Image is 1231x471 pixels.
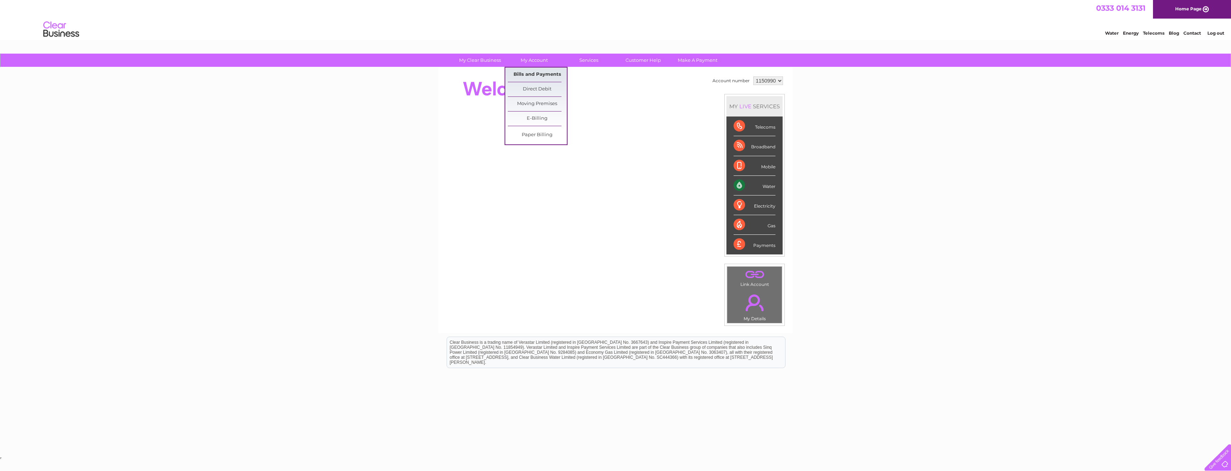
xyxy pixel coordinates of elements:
[559,54,618,67] a: Services
[734,235,775,254] div: Payments
[1123,30,1139,36] a: Energy
[727,288,782,323] td: My Details
[729,290,780,315] a: .
[734,215,775,235] div: Gas
[508,82,567,96] a: Direct Debit
[1183,30,1201,36] a: Contact
[1105,30,1119,36] a: Water
[1143,30,1164,36] a: Telecoms
[614,54,673,67] a: Customer Help
[668,54,727,67] a: Make A Payment
[729,268,780,281] a: .
[508,128,567,142] a: Paper Billing
[508,111,567,126] a: E-Billing
[508,68,567,82] a: Bills and Payments
[734,176,775,195] div: Water
[508,97,567,111] a: Moving Premises
[1096,4,1145,13] a: 0333 014 3131
[727,266,782,289] td: Link Account
[447,4,785,35] div: Clear Business is a trading name of Verastar Limited (registered in [GEOGRAPHIC_DATA] No. 3667643...
[451,54,510,67] a: My Clear Business
[505,54,564,67] a: My Account
[734,156,775,176] div: Mobile
[726,96,783,116] div: MY SERVICES
[1207,30,1224,36] a: Log out
[43,19,79,40] img: logo.png
[1169,30,1179,36] a: Blog
[734,195,775,215] div: Electricity
[711,75,751,87] td: Account number
[734,116,775,136] div: Telecoms
[734,136,775,156] div: Broadband
[738,103,753,110] div: LIVE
